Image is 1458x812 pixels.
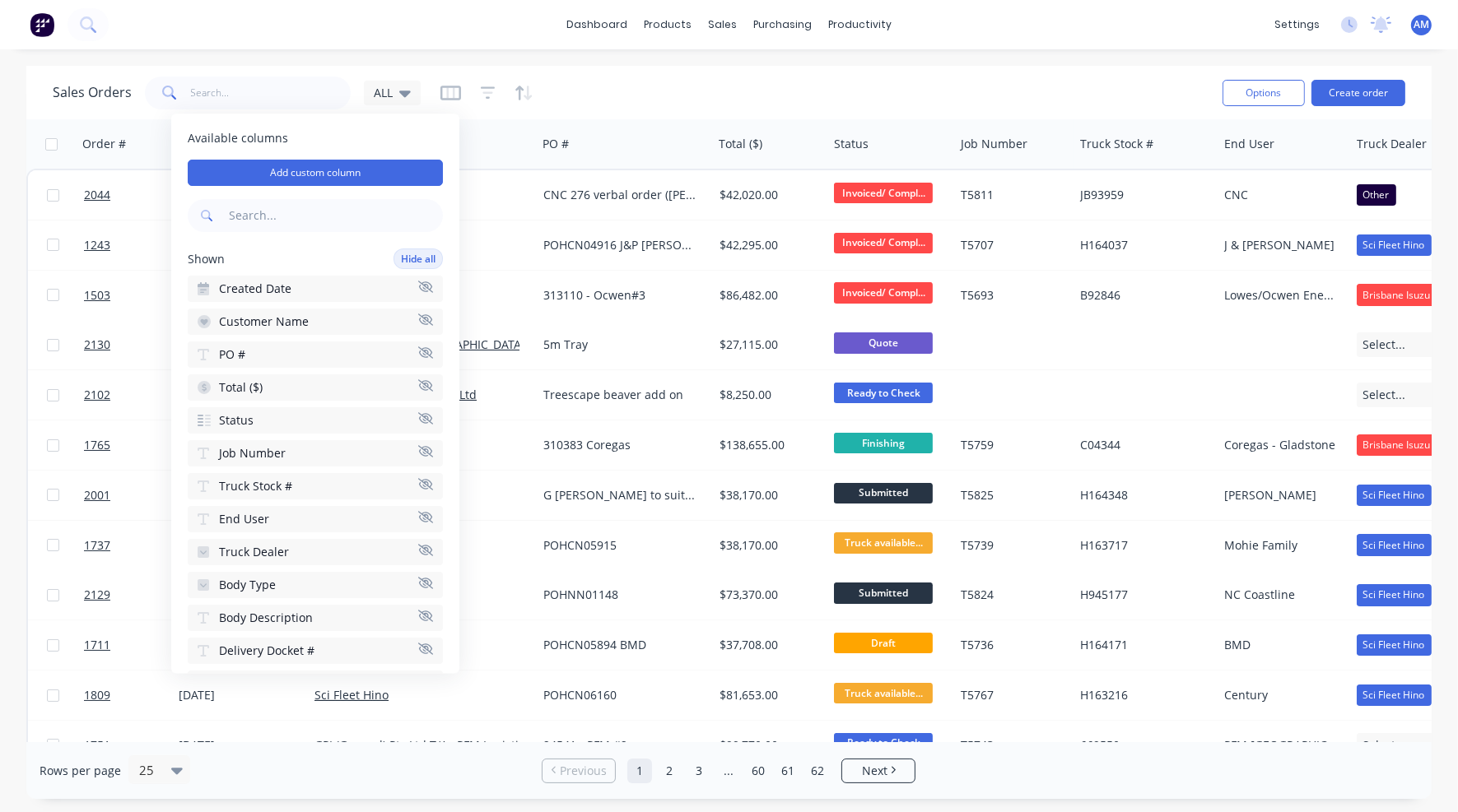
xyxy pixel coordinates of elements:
span: Select... [1363,387,1406,403]
span: Next [862,763,887,779]
div: $73,370.00 [720,587,816,603]
span: ALL [374,84,393,101]
button: Truck Dealer [188,539,443,565]
div: Treescape beaver add on [543,387,698,403]
button: Create order [1311,80,1405,106]
div: NC Coastline [1224,587,1337,603]
button: Delivery Docket # [188,638,443,664]
div: POHCN06160 [543,687,698,703]
a: 2102 [84,370,179,420]
a: 1765 [84,420,179,470]
div: Brisbane Isuzu [1357,434,1437,456]
span: Quote [834,332,933,353]
div: G [PERSON_NAME] to suit AFrame [543,487,698,503]
div: POHCN04916 J&P [PERSON_NAME] [543,237,698,253]
span: Body Description [219,610,313,626]
span: 1751 [84,737,110,754]
div: T5825 [961,487,1062,503]
a: 2130 [84,320,179,369]
span: 2001 [84,487,110,503]
div: purchasing [745,12,820,37]
a: Page 60 [746,759,771,783]
a: Page 2 [657,759,682,783]
span: Total ($) [219,379,263,396]
div: Brisbane Isuzu [1357,284,1437,305]
button: Job Number [188,440,443,466]
input: Search... [191,77,352,109]
input: Search... [226,199,443,232]
span: 2102 [84,387,110,403]
button: Options [1223,80,1305,106]
div: Mohie Family [1224,537,1337,554]
a: Page 61 [776,759,800,783]
span: Select... [1363,336,1406,353]
a: Jump forward [716,759,741,783]
span: Invoiced/ Compl... [834,183,933,203]
div: C04344 [1080,437,1204,453]
div: T5767 [961,687,1062,703]
div: $38,170.00 [720,487,816,503]
div: H163717 [1080,537,1204,554]
a: GPI (General) Pty Ltd T/As PFM Logistics [314,737,530,753]
button: End User [188,506,443,532]
span: Truck Stock # [219,478,292,494]
div: 24541 - PFM #2 [543,737,698,754]
div: productivity [820,12,900,37]
a: 2044 [84,170,179,220]
a: Previous page [543,763,615,779]
span: Rows per page [40,763,121,779]
div: Truck Dealer [1357,136,1427,152]
button: PO # [188,341,443,368]
span: Truck available... [834,683,933,703]
button: Status [188,407,443,434]
div: T5759 [961,437,1062,453]
span: Delivery Docket # [219,643,314,659]
button: Created Date [188,276,443,302]
div: $99,770.00 [720,737,816,754]
span: AM [1414,17,1429,32]
span: Select... [1363,737,1406,754]
div: PFM [GEOGRAPHIC_DATA] [1224,737,1337,754]
span: Draft [834,633,933,653]
a: 1737 [84,521,179,570]
span: Body Type [219,577,276,593]
div: T5707 [961,237,1062,253]
span: Truck Dealer [219,544,289,560]
div: T5811 [961,187,1062,203]
h1: Sales Orders [53,85,132,100]
div: H164171 [1080,637,1204,653]
div: settings [1266,12,1328,37]
button: Invoice status [188,670,443,697]
button: Truck Stock # [188,473,443,499]
div: products [636,12,700,37]
span: Ready to Check [834,383,933,403]
div: [DATE] [179,737,301,754]
span: Finishing [834,433,933,453]
a: Page 3 [687,759,711,783]
a: Page 1 is your current page [627,759,652,783]
span: 1737 [84,537,110,554]
div: Job Number [961,136,1027,152]
div: Sci Fleet Hino [1357,534,1432,555]
button: Customer Name [188,309,443,335]
a: 1503 [84,271,179,320]
img: Factory [30,12,54,37]
div: H164037 [1080,237,1204,253]
a: 2001 [84,471,179,520]
div: Sci Fleet Hino [1357,234,1432,256]
div: Total ($) [719,136,762,152]
div: CNC 276 verbal order ([PERSON_NAME]) [543,187,698,203]
div: Order # [82,136,126,152]
span: Ready to Check [834,733,933,754]
div: CNC [1224,187,1337,203]
span: Invoiced/ Compl... [834,233,933,253]
div: B92846 [1080,287,1204,304]
div: sales [700,12,745,37]
div: POHCN05915 [543,537,698,554]
div: $86,482.00 [720,287,816,304]
div: $38,170.00 [720,537,816,554]
div: POHNN01148 [543,587,698,603]
div: 313110 - Ocwen#3 [543,287,698,304]
div: [DATE] [179,687,301,703]
span: PO # [219,346,245,363]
